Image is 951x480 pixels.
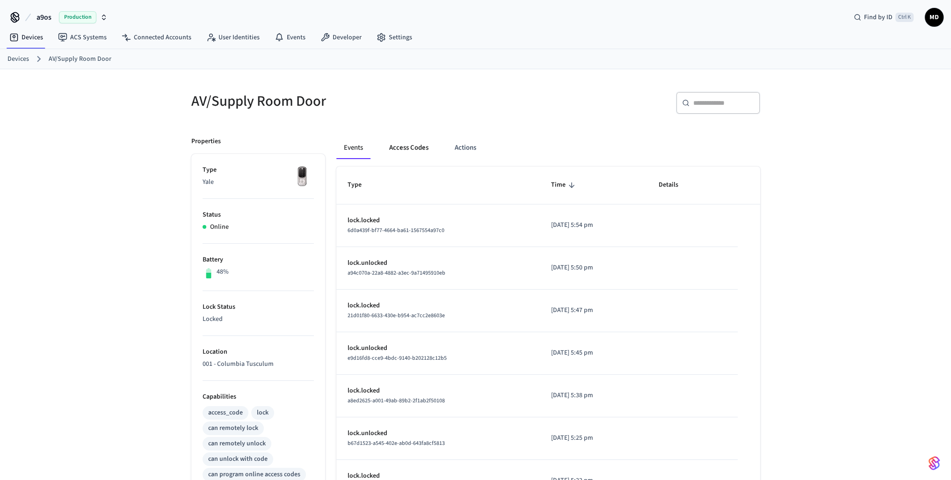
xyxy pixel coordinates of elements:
[208,454,268,464] div: can unlock with code
[348,258,529,268] p: lock.unlocked
[348,354,447,362] span: e9d16fd8-cce9-4bdc-9140-b202128c12b5
[208,470,300,480] div: can program online access codes
[348,343,529,353] p: lock.unlocked
[659,178,690,192] span: Details
[208,439,266,449] div: can remotely unlock
[551,305,636,315] p: [DATE] 5:47 pm
[203,177,314,187] p: Yale
[348,397,445,405] span: a8ed2625-a001-49ab-89b2-2f1ab2f50108
[551,220,636,230] p: [DATE] 5:54 pm
[551,348,636,358] p: [DATE] 5:45 pm
[348,269,445,277] span: a94c070a-22a8-4882-a3ec-9a71495910eb
[336,137,370,159] button: Events
[2,29,51,46] a: Devices
[290,165,314,189] img: Yale Assure Touchscreen Wifi Smart Lock, Satin Nickel, Front
[203,314,314,324] p: Locked
[208,408,243,418] div: access_code
[348,178,374,192] span: Type
[203,347,314,357] p: Location
[348,429,529,438] p: lock.unlocked
[348,226,444,234] span: 6d0a439f-bf77-4664-ba61-1567554a97c0
[551,178,578,192] span: Time
[313,29,369,46] a: Developer
[208,423,258,433] div: can remotely lock
[369,29,420,46] a: Settings
[49,54,111,64] a: AV/Supply Room Door
[191,92,470,111] h5: AV/Supply Room Door
[203,210,314,220] p: Status
[864,13,893,22] span: Find by ID
[382,137,436,159] button: Access Codes
[203,392,314,402] p: Capabilities
[348,439,445,447] span: b67d1523-a545-402e-ab0d-643fa8cf5813
[348,386,529,396] p: lock.locked
[267,29,313,46] a: Events
[114,29,199,46] a: Connected Accounts
[199,29,267,46] a: User Identities
[191,137,221,146] p: Properties
[348,216,529,225] p: lock.locked
[895,13,914,22] span: Ctrl K
[210,222,229,232] p: Online
[551,263,636,273] p: [DATE] 5:50 pm
[203,302,314,312] p: Lock Status
[447,137,484,159] button: Actions
[203,165,314,175] p: Type
[51,29,114,46] a: ACS Systems
[348,301,529,311] p: lock.locked
[203,359,314,369] p: 001 - Columbia Tusculum
[7,54,29,64] a: Devices
[551,433,636,443] p: [DATE] 5:25 pm
[217,267,229,277] p: 48%
[203,255,314,265] p: Battery
[348,312,445,320] span: 21d01f80-6633-430e-b954-ac7cc2e8603e
[925,8,944,27] button: MD
[929,456,940,471] img: SeamLogoGradient.69752ec5.svg
[257,408,269,418] div: lock
[926,9,943,26] span: MD
[551,391,636,400] p: [DATE] 5:38 pm
[36,12,51,23] span: a9os
[59,11,96,23] span: Production
[336,137,760,159] div: ant example
[846,9,921,26] div: Find by IDCtrl K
